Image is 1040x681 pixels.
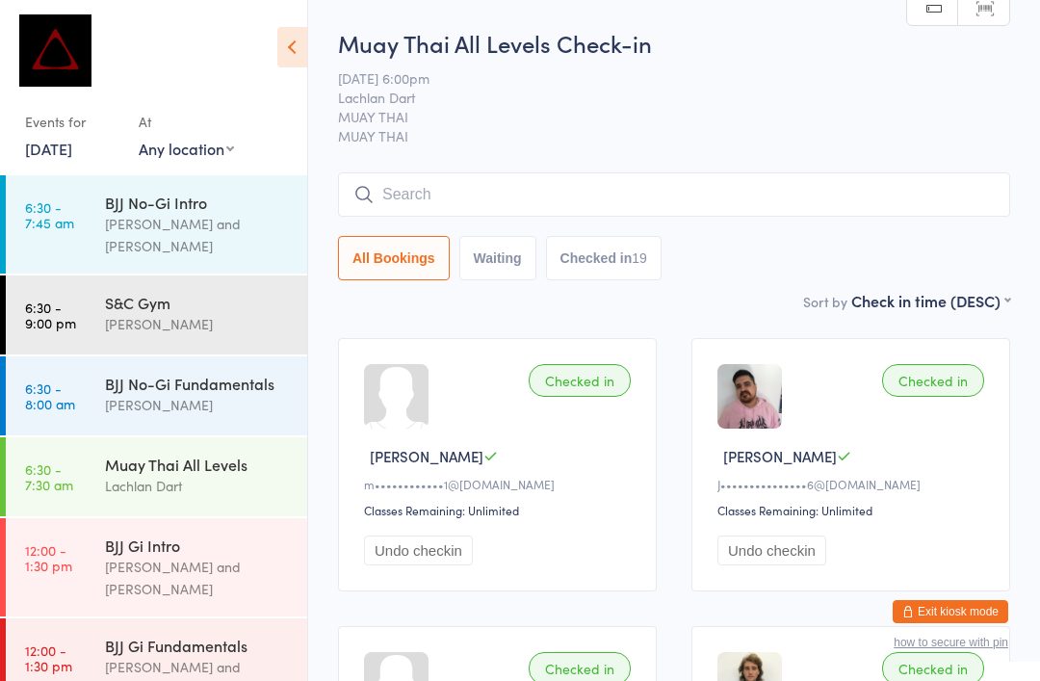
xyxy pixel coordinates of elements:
a: [DATE] [25,138,72,159]
button: All Bookings [338,236,450,280]
span: MUAY THAI [338,126,1010,145]
div: Any location [139,138,234,159]
div: [PERSON_NAME] and [PERSON_NAME] [105,556,291,600]
button: Exit kiosk mode [893,600,1008,623]
h2: Muay Thai All Levels Check-in [338,27,1010,59]
label: Sort by [803,292,847,311]
span: [PERSON_NAME] [370,446,483,466]
a: 6:30 -7:45 amBJJ No-Gi Intro[PERSON_NAME] and [PERSON_NAME] [6,175,307,274]
a: 6:30 -9:00 pmS&C Gym[PERSON_NAME] [6,275,307,354]
div: [PERSON_NAME] and [PERSON_NAME] [105,213,291,257]
span: [PERSON_NAME] [723,446,837,466]
time: 6:30 - 7:45 am [25,199,74,230]
div: Lachlan Dart [105,475,291,497]
time: 6:30 - 9:00 pm [25,300,76,330]
time: 12:00 - 1:30 pm [25,642,72,673]
button: how to secure with pin [894,636,1008,649]
div: Muay Thai All Levels [105,454,291,475]
a: 12:00 -1:30 pmBJJ Gi Intro[PERSON_NAME] and [PERSON_NAME] [6,518,307,616]
span: Lachlan Dart [338,88,980,107]
div: BJJ Gi Fundamentals [105,635,291,656]
img: Dominance MMA Abbotsford [19,14,91,87]
div: 19 [632,250,647,266]
div: Checked in [529,364,631,397]
time: 6:30 - 7:30 am [25,461,73,492]
div: Classes Remaining: Unlimited [364,502,637,518]
div: BJJ No-Gi Intro [105,192,291,213]
a: 6:30 -7:30 amMuay Thai All LevelsLachlan Dart [6,437,307,516]
div: At [139,106,234,138]
div: Events for [25,106,119,138]
div: [PERSON_NAME] [105,394,291,416]
div: J•••••••••••••••6@[DOMAIN_NAME] [717,476,990,492]
div: Check in time (DESC) [851,290,1010,311]
span: [DATE] 6:00pm [338,68,980,88]
time: 6:30 - 8:00 am [25,380,75,411]
img: image1715804055.png [717,364,782,429]
span: MUAY THAI [338,107,980,126]
button: Undo checkin [717,536,826,565]
div: [PERSON_NAME] [105,313,291,335]
button: Checked in19 [546,236,662,280]
button: Undo checkin [364,536,473,565]
div: S&C Gym [105,292,291,313]
div: BJJ No-Gi Fundamentals [105,373,291,394]
div: BJJ Gi Intro [105,535,291,556]
a: 6:30 -8:00 amBJJ No-Gi Fundamentals[PERSON_NAME] [6,356,307,435]
button: Waiting [459,236,536,280]
time: 12:00 - 1:30 pm [25,542,72,573]
div: Checked in [882,364,984,397]
div: Classes Remaining: Unlimited [717,502,990,518]
input: Search [338,172,1010,217]
div: m••••••••••••1@[DOMAIN_NAME] [364,476,637,492]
